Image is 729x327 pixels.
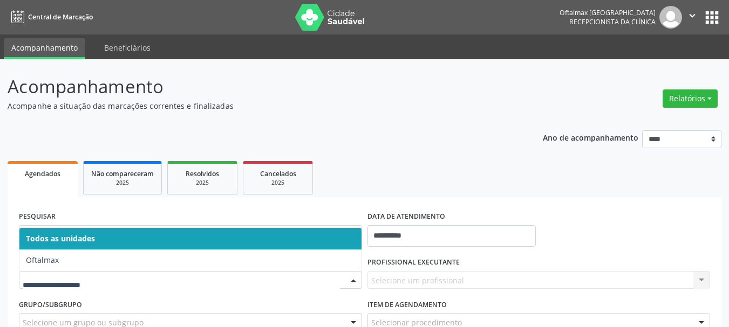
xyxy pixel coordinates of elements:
[260,169,296,178] span: Cancelados
[686,10,698,22] i: 
[367,208,445,225] label: DATA DE ATENDIMENTO
[186,169,219,178] span: Resolvidos
[19,296,82,313] label: Grupo/Subgrupo
[682,6,703,29] button: 
[25,169,60,178] span: Agendados
[543,130,638,144] p: Ano de acompanhamento
[91,169,154,178] span: Não compareceram
[703,8,721,27] button: apps
[663,89,718,108] button: Relatórios
[8,73,507,100] p: Acompanhamento
[4,38,85,59] a: Acompanhamento
[91,179,154,187] div: 2025
[175,179,229,187] div: 2025
[28,12,93,22] span: Central de Marcação
[569,17,656,26] span: Recepcionista da clínica
[251,179,305,187] div: 2025
[19,208,56,225] label: PESQUISAR
[97,38,158,57] a: Beneficiários
[26,233,95,243] span: Todos as unidades
[659,6,682,29] img: img
[367,296,447,313] label: Item de agendamento
[367,254,460,271] label: PROFISSIONAL EXECUTANTE
[8,100,507,112] p: Acompanhe a situação das marcações correntes e finalizadas
[560,8,656,17] div: Oftalmax [GEOGRAPHIC_DATA]
[8,8,93,26] a: Central de Marcação
[26,255,59,265] span: Oftalmax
